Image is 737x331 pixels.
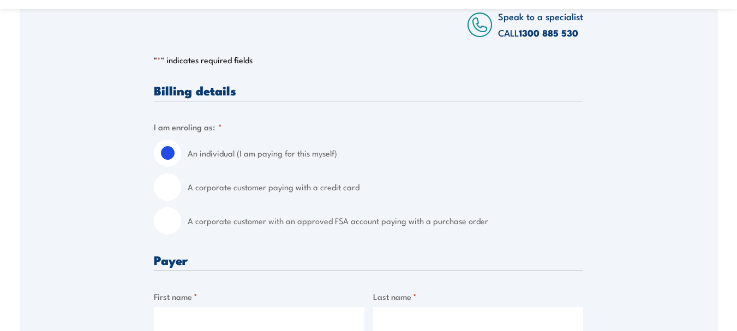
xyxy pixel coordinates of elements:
h3: Billing details [154,84,583,97]
span: Speak to a specialist CALL [498,9,583,39]
label: Last name [373,290,584,303]
a: 1300 885 530 [519,26,578,40]
h3: Payer [154,254,583,266]
legend: I am enroling as: [154,121,222,133]
p: " " indicates required fields [154,55,583,65]
label: An individual (I am paying for this myself) [188,140,583,167]
label: A corporate customer with an approved FSA account paying with a purchase order [188,207,583,234]
label: First name [154,290,364,303]
label: A corporate customer paying with a credit card [188,173,583,201]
